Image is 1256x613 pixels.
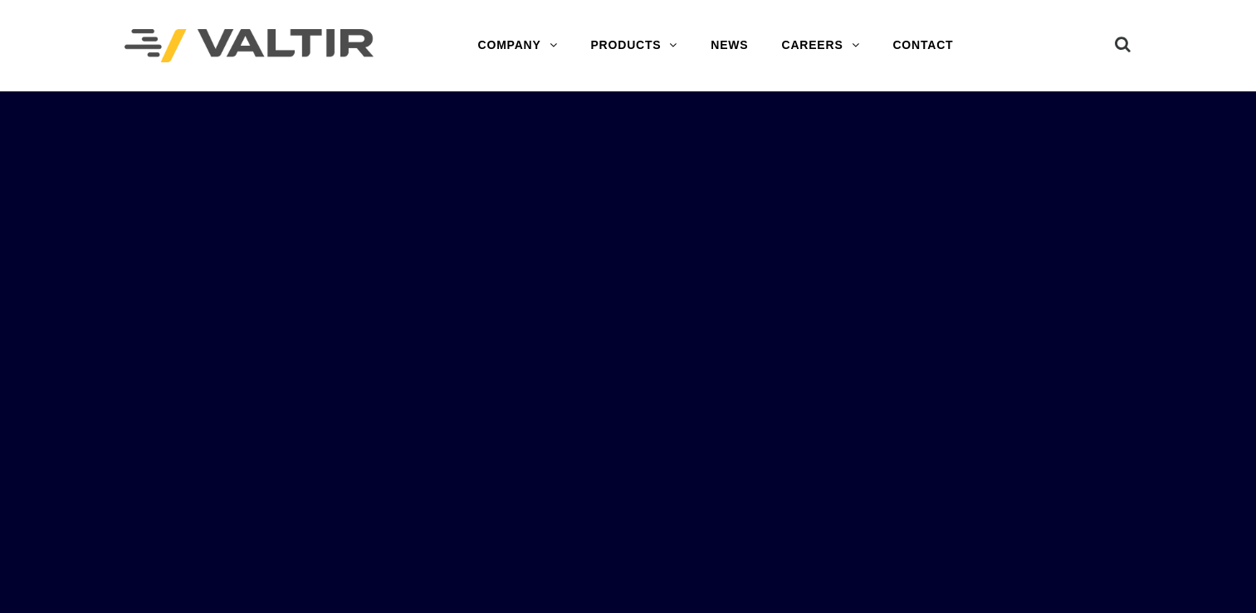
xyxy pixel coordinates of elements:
a: CAREERS [765,29,876,62]
a: NEWS [694,29,765,62]
a: COMPANY [461,29,574,62]
img: Valtir [125,29,374,63]
a: PRODUCTS [574,29,694,62]
a: CONTACT [876,29,970,62]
